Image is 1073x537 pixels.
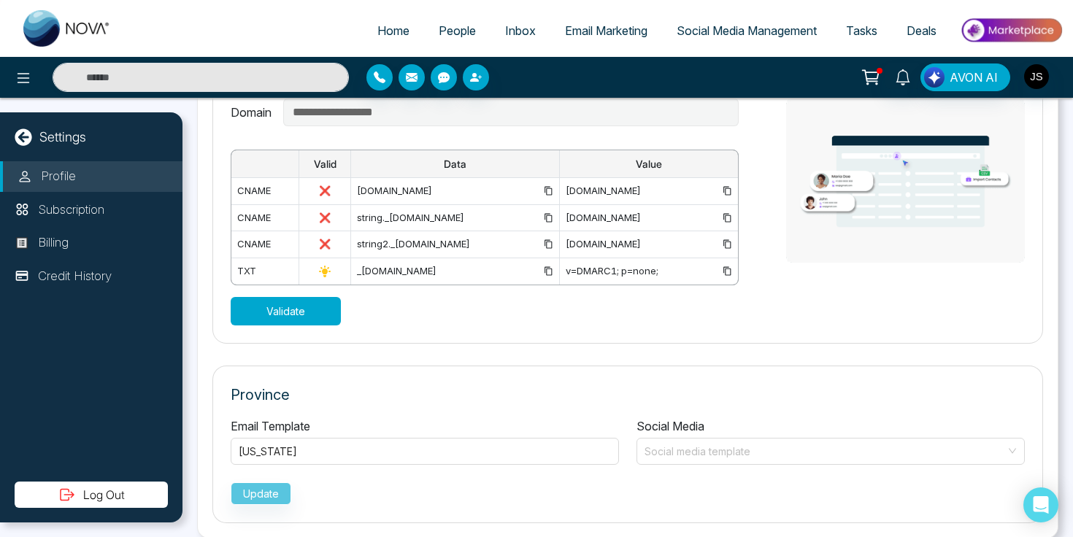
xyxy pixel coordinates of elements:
a: Inbox [491,17,550,45]
div: string._[DOMAIN_NAME] [357,211,553,225]
span: People [439,23,476,38]
div: [DOMAIN_NAME] [566,211,731,225]
th: Valid [299,150,351,178]
td: txt [231,258,299,285]
th: Value [560,150,738,178]
p: Billing [38,233,69,252]
p: Settings [39,127,86,147]
td: cname [231,204,299,231]
a: Email Marketing [550,17,662,45]
div: _[DOMAIN_NAME] [357,264,553,279]
img: User Avatar [1024,64,1049,89]
a: Home [363,17,424,45]
button: Validate [231,297,341,325]
div: [DOMAIN_NAME] [566,237,731,252]
p: Profile [41,167,76,186]
p: Subscription [38,201,104,220]
span: AVON AI [950,69,998,86]
label: Social Media [637,417,704,435]
label: Domain [231,104,272,121]
div: [DOMAIN_NAME] [566,184,731,198]
img: Nova CRM Logo [23,10,111,47]
td: ❌ [299,231,351,258]
span: Home [377,23,409,38]
a: Social Media Management [662,17,831,45]
label: Email Template [231,417,310,435]
img: Adding / Importing Contacts [786,98,1025,263]
span: [US_STATE] [239,445,300,457]
div: v=DMARC1; p=none; [566,264,731,279]
span: Tasks [846,23,877,38]
img: Market-place.gif [958,14,1064,47]
span: Deals [907,23,937,38]
th: Data [351,150,560,178]
span: Email Marketing [565,23,647,38]
div: Open Intercom Messenger [1023,487,1058,522]
td: ❌ [299,178,351,205]
span: Social Media Management [677,23,817,38]
td: cname [231,178,299,205]
p: Credit History [38,267,112,286]
div: [DOMAIN_NAME] [357,184,553,198]
span: Inbox [505,23,536,38]
a: Tasks [831,17,892,45]
img: Lead Flow [924,67,945,88]
td: ❌ [299,204,351,231]
a: People [424,17,491,45]
div: string2._[DOMAIN_NAME] [357,237,553,252]
td: cname [231,231,299,258]
button: Log Out [15,482,168,508]
a: Deals [892,17,951,45]
button: AVON AI [920,63,1010,91]
p: Province [231,384,1025,406]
